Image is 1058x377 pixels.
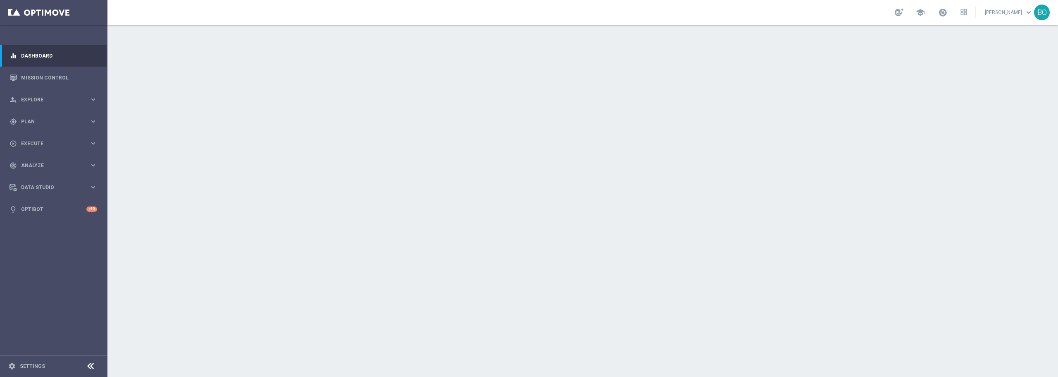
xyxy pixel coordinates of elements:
i: equalizer [10,52,17,60]
div: Explore [10,96,89,103]
i: play_circle_outline [10,140,17,147]
span: Execute [21,141,89,146]
i: settings [8,363,16,370]
span: keyboard_arrow_down [1024,8,1033,17]
span: Data Studio [21,185,89,190]
div: Plan [10,118,89,125]
button: person_search Explore keyboard_arrow_right [9,96,98,103]
div: Data Studio [10,184,89,191]
div: Analyze [10,162,89,169]
button: equalizer Dashboard [9,53,98,59]
div: Execute [10,140,89,147]
button: play_circle_outline Execute keyboard_arrow_right [9,140,98,147]
a: Settings [20,364,45,369]
div: Dashboard [10,45,97,67]
button: lightbulb Optibot +10 [9,206,98,213]
span: Explore [21,97,89,102]
button: track_changes Analyze keyboard_arrow_right [9,162,98,169]
button: gps_fixed Plan keyboard_arrow_right [9,118,98,125]
span: Analyze [21,163,89,168]
span: school [916,8,925,17]
button: Mission Control [9,74,98,81]
div: +10 [86,207,97,212]
i: lightbulb [10,206,17,213]
i: keyboard_arrow_right [89,96,97,103]
span: Plan [21,119,89,124]
div: Mission Control [10,67,97,89]
i: keyboard_arrow_right [89,139,97,147]
a: Optibot [21,198,86,220]
i: keyboard_arrow_right [89,118,97,125]
i: person_search [10,96,17,103]
i: keyboard_arrow_right [89,161,97,169]
a: Mission Control [21,67,97,89]
button: Data Studio keyboard_arrow_right [9,184,98,191]
a: Dashboard [21,45,97,67]
i: keyboard_arrow_right [89,183,97,191]
div: BO [1034,5,1050,20]
i: track_changes [10,162,17,169]
a: [PERSON_NAME]keyboard_arrow_down [984,6,1034,19]
i: gps_fixed [10,118,17,125]
div: Optibot [10,198,97,220]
